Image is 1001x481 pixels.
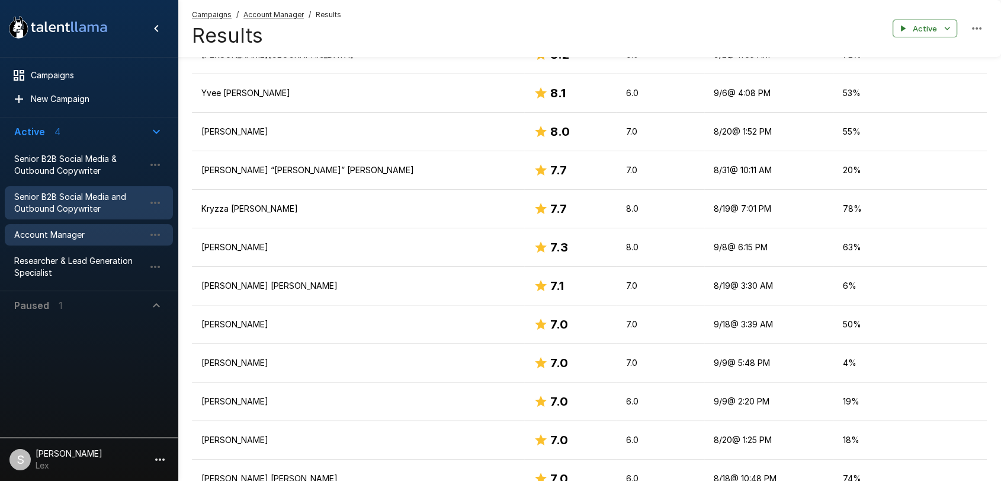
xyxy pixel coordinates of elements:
[842,164,977,176] p: 20 %
[704,267,833,305] td: 8/19 @ 3:30 AM
[201,318,515,330] p: [PERSON_NAME]
[842,87,977,99] p: 53 %
[550,238,568,257] h6: 7.3
[201,396,515,407] p: [PERSON_NAME]
[626,357,695,369] p: 7.0
[201,164,515,176] p: [PERSON_NAME] “[PERSON_NAME]” [PERSON_NAME]
[704,421,833,460] td: 8/20 @ 1:25 PM
[236,9,239,21] span: /
[626,318,695,330] p: 7.0
[201,241,515,253] p: [PERSON_NAME]
[842,280,977,292] p: 6 %
[550,199,567,218] h6: 7.7
[704,113,833,151] td: 8/20 @ 1:52 PM
[201,357,515,369] p: [PERSON_NAME]
[704,74,833,113] td: 9/6 @ 4:08 PM
[626,87,695,99] p: 6.0
[316,9,341,21] span: Results
[201,126,515,138] p: [PERSON_NAME]
[626,203,695,215] p: 8.0
[192,23,341,48] h4: Results
[704,228,833,267] td: 9/8 @ 6:15 PM
[704,383,833,421] td: 9/9 @ 2:20 PM
[893,20,957,38] button: Active
[626,396,695,407] p: 6.0
[842,203,977,215] p: 78 %
[704,305,833,344] td: 9/18 @ 3:39 AM
[842,241,977,253] p: 63 %
[550,315,568,334] h6: 7.0
[626,126,695,138] p: 7.0
[626,164,695,176] p: 7.0
[626,280,695,292] p: 7.0
[201,203,515,215] p: Kryzza [PERSON_NAME]
[704,151,833,190] td: 8/31 @ 10:11 AM
[550,353,568,372] h6: 7.0
[626,241,695,253] p: 8.0
[550,161,567,180] h6: 7.7
[192,10,232,19] u: Campaigns
[626,434,695,446] p: 6.0
[842,357,977,369] p: 4 %
[550,122,570,141] h6: 8.0
[842,318,977,330] p: 50 %
[309,9,311,21] span: /
[550,84,566,103] h6: 8.1
[201,434,515,446] p: [PERSON_NAME]
[704,344,833,383] td: 9/9 @ 5:48 PM
[550,276,564,295] h6: 7.1
[842,126,977,138] p: 55 %
[842,434,977,446] p: 18 %
[201,280,515,292] p: [PERSON_NAME] [PERSON_NAME]
[243,10,304,19] u: Account Manager
[550,431,568,450] h6: 7.0
[842,396,977,407] p: 19 %
[201,87,515,99] p: Yvee [PERSON_NAME]
[550,392,568,411] h6: 7.0
[704,190,833,228] td: 8/19 @ 7:01 PM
